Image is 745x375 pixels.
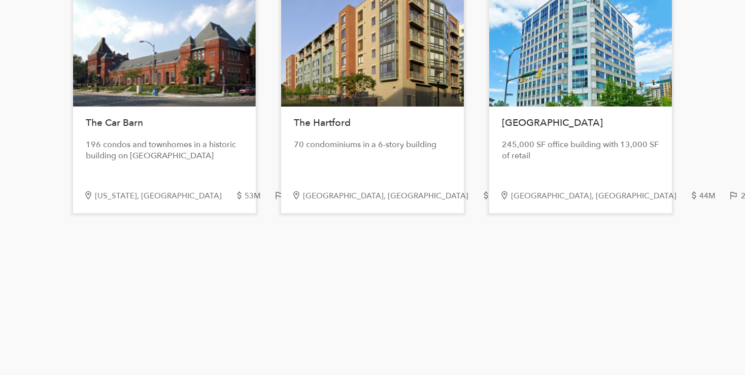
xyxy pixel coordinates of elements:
div: [GEOGRAPHIC_DATA], [GEOGRAPHIC_DATA] [303,192,481,200]
div: 70 condominiums in a 6-story building [294,139,451,150]
div: 44M [699,192,728,200]
h1: The Hartford [294,112,451,134]
h1: [GEOGRAPHIC_DATA] [502,112,659,134]
div: 53M [245,192,274,200]
div: 245,000 SF office building with 13,000 SF of retail [502,139,659,161]
div: [US_STATE], [GEOGRAPHIC_DATA] [95,192,234,200]
div: 196 condos and townhomes in a historic building on [GEOGRAPHIC_DATA] [86,139,243,161]
div: [GEOGRAPHIC_DATA], [GEOGRAPHIC_DATA] [511,192,689,200]
h1: The Car Barn [86,112,243,134]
